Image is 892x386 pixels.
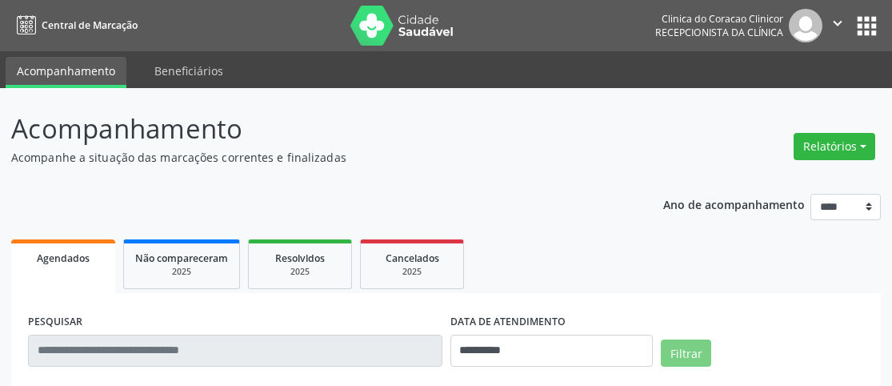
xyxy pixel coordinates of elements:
i:  [829,14,846,32]
button: apps [853,12,881,40]
img: img [789,9,822,42]
span: Central de Marcação [42,18,138,32]
label: DATA DE ATENDIMENTO [450,310,566,335]
div: 2025 [135,266,228,278]
span: Recepcionista da clínica [655,26,783,39]
span: Não compareceram [135,251,228,265]
a: Acompanhamento [6,57,126,88]
p: Acompanhe a situação das marcações correntes e finalizadas [11,149,620,166]
label: PESQUISAR [28,310,82,335]
p: Acompanhamento [11,109,620,149]
p: Ano de acompanhamento [663,194,805,214]
button: Relatórios [794,133,875,160]
button: Filtrar [661,340,711,367]
div: 2025 [372,266,452,278]
button:  [822,9,853,42]
a: Beneficiários [143,57,234,85]
div: 2025 [260,266,340,278]
span: Agendados [37,251,90,265]
div: Clinica do Coracao Clinicor [655,12,783,26]
span: Resolvidos [275,251,325,265]
span: Cancelados [386,251,439,265]
a: Central de Marcação [11,12,138,38]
